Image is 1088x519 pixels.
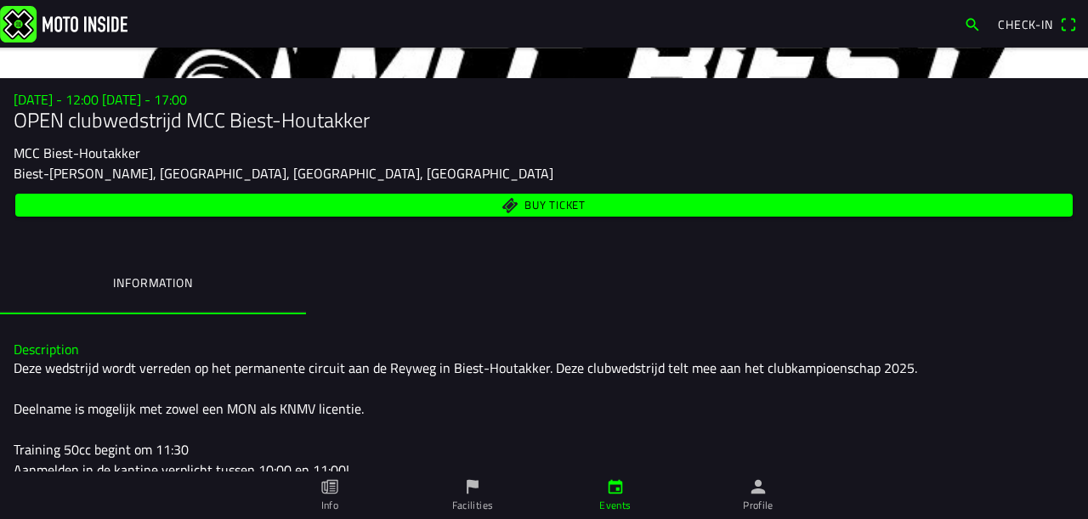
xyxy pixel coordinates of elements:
h3: [DATE] - 12:00 [DATE] - 17:00 [14,92,1074,108]
span: Check-in [998,15,1053,33]
ion-icon: paper [320,477,339,496]
ion-label: Profile [743,498,773,513]
h3: Description [14,341,1074,358]
span: Buy ticket [524,200,586,211]
ion-text: MCC Biest-Houtakker [14,143,140,163]
ion-label: Events [599,498,631,513]
a: Check-inqr scanner [989,9,1085,38]
a: search [955,9,989,38]
h1: OPEN clubwedstrijd MCC Biest-Houtakker [14,108,1074,133]
ion-text: Biest-[PERSON_NAME], [GEOGRAPHIC_DATA], [GEOGRAPHIC_DATA], [GEOGRAPHIC_DATA] [14,163,553,183]
ion-icon: person [749,477,768,496]
ion-label: Info [321,498,338,513]
ion-icon: calendar [606,477,625,496]
ion-icon: flag [463,477,482,496]
ion-label: Information [113,274,192,292]
ion-label: Facilities [452,498,494,513]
